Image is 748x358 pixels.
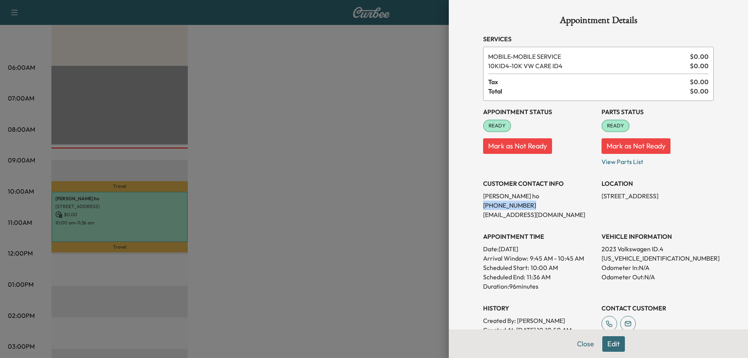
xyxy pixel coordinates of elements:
p: Date: [DATE] [483,244,595,254]
p: [EMAIL_ADDRESS][DOMAIN_NAME] [483,210,595,219]
p: Scheduled Start: [483,263,529,272]
p: 10:00 AM [531,263,558,272]
h3: History [483,303,595,313]
h3: Appointment Status [483,107,595,116]
p: Scheduled End: [483,272,525,282]
p: Odometer Out: N/A [602,272,714,282]
p: Odometer In: N/A [602,263,714,272]
p: View Parts List [602,154,714,166]
span: $ 0.00 [690,86,709,96]
span: $ 0.00 [690,61,709,71]
span: 9:45 AM - 10:45 AM [530,254,584,263]
button: Mark as Not Ready [602,138,670,154]
p: [US_VEHICLE_IDENTIFICATION_NUMBER] [602,254,714,263]
h3: LOCATION [602,179,714,188]
h3: Parts Status [602,107,714,116]
button: Mark as Not Ready [483,138,552,154]
span: $ 0.00 [690,77,709,86]
span: READY [602,122,629,130]
p: 11:36 AM [527,272,550,282]
span: $ 0.00 [690,52,709,61]
h3: APPOINTMENT TIME [483,232,595,241]
span: Tax [488,77,690,86]
h3: Services [483,34,714,44]
p: [STREET_ADDRESS] [602,191,714,201]
span: READY [484,122,510,130]
h3: CONTACT CUSTOMER [602,303,714,313]
h3: CUSTOMER CONTACT INFO [483,179,595,188]
p: [PERSON_NAME] ho [483,191,595,201]
p: Created By : [PERSON_NAME] [483,316,595,325]
p: Created At : [DATE] 10:10:50 AM [483,325,595,335]
p: Duration: 96 minutes [483,282,595,291]
span: Total [488,86,690,96]
p: [PHONE_NUMBER] [483,201,595,210]
span: 10K VW CARE ID4 [488,61,687,71]
button: Close [572,336,599,352]
h1: Appointment Details [483,16,714,28]
h3: VEHICLE INFORMATION [602,232,714,241]
span: MOBILE SERVICE [488,52,687,61]
p: Arrival Window: [483,254,595,263]
button: Edit [602,336,625,352]
p: 2023 Volkswagen ID.4 [602,244,714,254]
